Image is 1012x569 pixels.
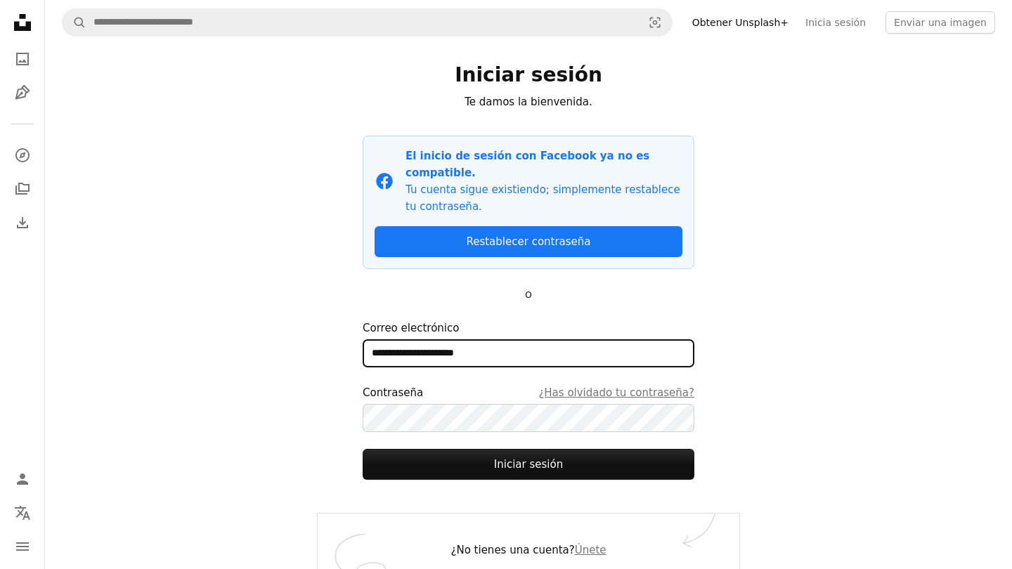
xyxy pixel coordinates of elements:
[363,93,694,110] p: Te damos la bienvenida.
[363,449,694,480] button: Iniciar sesión
[363,384,694,401] div: Contraseña
[638,9,672,36] button: Búsqueda visual
[8,532,37,561] button: Menú
[406,181,682,215] p: Tu cuenta sigue existiendo; simplemente restablece tu contraseña.
[575,544,606,556] a: Únete
[8,499,37,527] button: Idioma
[684,11,797,34] a: Obtener Unsplash+
[797,11,874,34] a: Inicia sesión
[8,8,37,39] a: Inicio — Unsplash
[363,404,694,432] input: Contraseña¿Has olvidado tu contraseña?
[8,79,37,107] a: Ilustraciones
[8,209,37,237] a: Historial de descargas
[525,290,531,300] small: O
[363,63,694,88] h1: Iniciar sesión
[8,141,37,169] a: Explorar
[406,148,682,181] p: El inicio de sesión con Facebook ya no es compatible.
[8,465,37,493] a: Iniciar sesión / Registrarse
[375,226,682,257] a: Restablecer contraseña
[8,175,37,203] a: Colecciones
[885,11,995,34] button: Enviar una imagen
[538,384,694,401] a: ¿Has olvidado tu contraseña?
[63,9,86,36] button: Buscar en Unsplash
[8,45,37,73] a: Fotos
[363,339,694,367] input: Correo electrónico
[363,320,694,367] label: Correo electrónico
[62,8,673,37] form: Encuentra imágenes en todo el sitio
